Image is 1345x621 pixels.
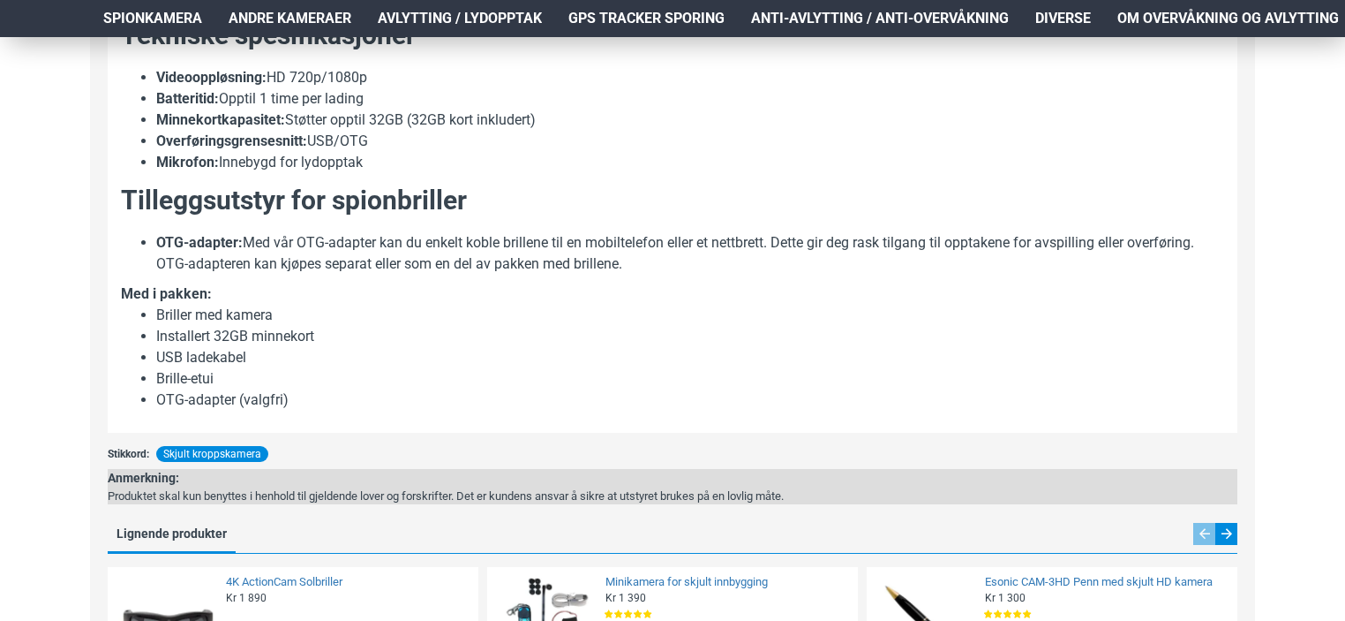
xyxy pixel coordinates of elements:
[156,305,1224,326] li: Briller med kamera
[108,469,784,488] div: Anmerkning:
[103,8,202,29] span: Spionkamera
[156,368,1224,390] li: Brille-etui
[605,591,646,605] span: Kr 1 390
[156,326,1224,347] li: Installert 32GB minnekort
[121,285,212,302] b: Med i pakken:
[1215,523,1237,545] div: Next slide
[568,8,725,29] span: GPS Tracker Sporing
[985,575,1227,590] a: Esonic CAM-3HD Penn med skjult HD kamera
[985,591,1026,605] span: Kr 1 300
[156,110,1224,131] li: Støtter opptil 32GB (32GB kort inkludert)
[108,488,784,505] div: Produktet skal kun benyttes i henhold til gjeldende lover og forskrifter. Det er kundens ansvar å...
[156,347,1224,368] li: USB ladekabel
[156,131,1224,152] li: USB/OTG
[156,390,1224,411] li: OTG-adapter (valgfri)
[156,133,307,149] b: Overføringsgrensesnitt:
[108,446,149,462] span: Stikkord:
[156,90,219,107] b: Batteritid:
[1117,8,1339,29] span: Om overvåkning og avlytting
[156,69,267,86] b: Videooppløsning:
[156,67,1224,88] li: HD 720p/1080p
[156,111,285,128] b: Minnekortkapasitet:
[108,522,236,551] a: Lignende produkter
[156,234,243,251] strong: OTG-adapter:
[229,8,351,29] span: Andre kameraer
[1035,8,1091,29] span: Diverse
[751,8,1009,29] span: Anti-avlytting / Anti-overvåkning
[378,8,542,29] span: Avlytting / Lydopptak
[156,154,219,170] b: Mikrofon:
[156,446,268,462] a: Skjult kroppskamera
[121,182,1224,219] h2: Tilleggsutstyr for spionbriller
[156,232,1224,275] li: Med vår OTG-adapter kan du enkelt koble brillene til en mobiltelefon eller et nettbrett. Dette gi...
[156,88,1224,110] li: Opptil 1 time per lading
[605,575,847,590] a: Minikamera for skjult innbygging
[156,152,1224,173] li: Innebygd for lydopptak
[1193,523,1215,545] div: Previous slide
[226,591,267,605] span: Kr 1 890
[226,575,468,590] a: 4K ActionCam Solbriller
